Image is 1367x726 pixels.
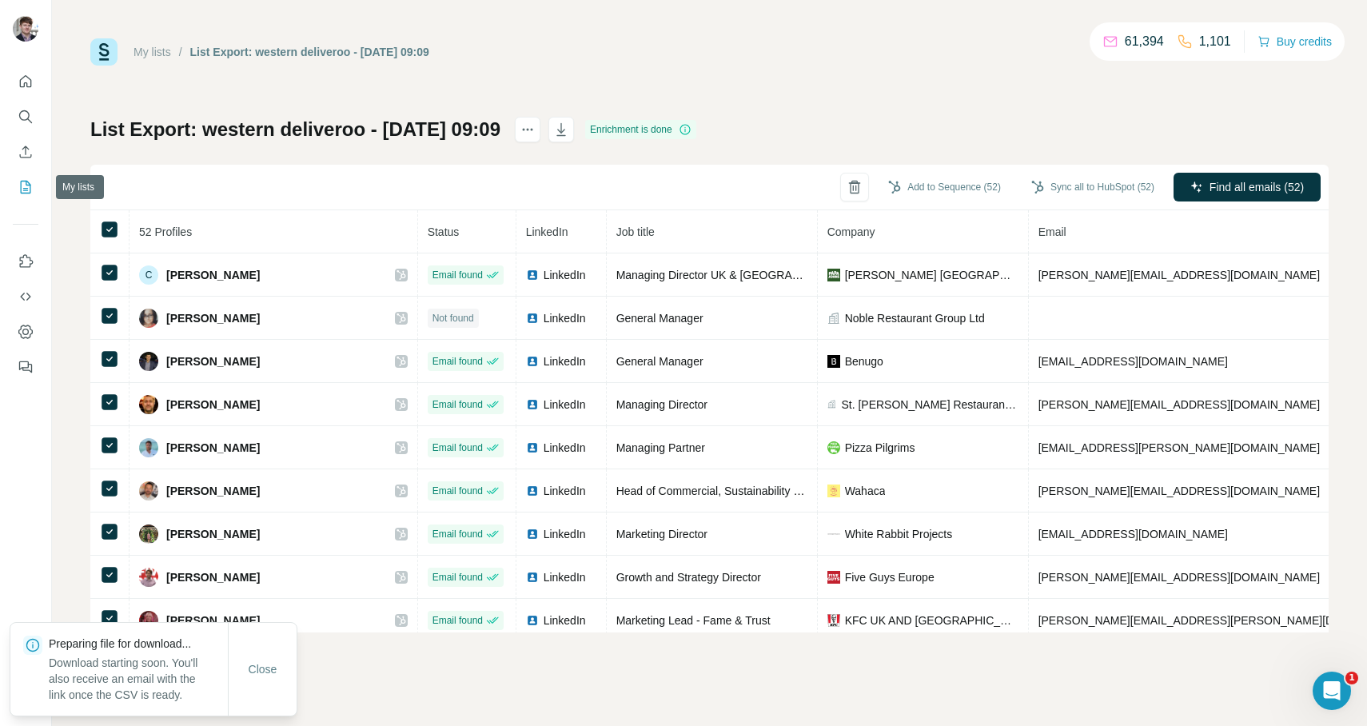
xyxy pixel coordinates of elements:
[237,655,289,684] button: Close
[526,225,568,238] span: LinkedIn
[827,225,875,238] span: Company
[616,614,771,627] span: Marketing Lead - Fame & Trust
[827,441,840,454] img: company-logo
[432,527,483,541] span: Email found
[139,352,158,371] img: Avatar
[166,353,260,369] span: [PERSON_NAME]
[134,46,171,58] a: My lists
[845,310,985,326] span: Noble Restaurant Group Ltd
[616,441,705,454] span: Managing Partner
[1210,179,1304,195] span: Find all emails (52)
[845,483,886,499] span: Wahaca
[13,173,38,201] button: My lists
[845,440,915,456] span: Pizza Pilgrims
[428,225,460,238] span: Status
[139,225,192,238] span: 52 Profiles
[544,483,586,499] span: LinkedIn
[139,438,158,457] img: Avatar
[616,355,703,368] span: General Manager
[526,441,539,454] img: LinkedIn logo
[544,569,586,585] span: LinkedIn
[827,614,840,627] img: company-logo
[432,311,474,325] span: Not found
[585,120,696,139] div: Enrichment is done
[139,309,158,328] img: Avatar
[432,570,483,584] span: Email found
[616,225,655,238] span: Job title
[166,397,260,413] span: [PERSON_NAME]
[515,117,540,142] button: actions
[526,528,539,541] img: LinkedIn logo
[544,353,586,369] span: LinkedIn
[166,310,260,326] span: [PERSON_NAME]
[544,397,586,413] span: LinkedIn
[1313,672,1351,710] iframe: Intercom live chat
[827,533,840,535] img: company-logo
[1038,269,1320,281] span: [PERSON_NAME][EMAIL_ADDRESS][DOMAIN_NAME]
[845,353,883,369] span: Benugo
[526,485,539,497] img: LinkedIn logo
[845,267,1018,283] span: [PERSON_NAME] [GEOGRAPHIC_DATA]
[1199,32,1231,51] p: 1,101
[526,355,539,368] img: LinkedIn logo
[139,568,158,587] img: Avatar
[1345,672,1358,684] span: 1
[616,312,703,325] span: General Manager
[1038,441,1320,454] span: [EMAIL_ADDRESS][PERSON_NAME][DOMAIN_NAME]
[432,354,483,369] span: Email found
[249,661,277,677] span: Close
[526,398,539,411] img: LinkedIn logo
[432,613,483,628] span: Email found
[526,571,539,584] img: LinkedIn logo
[544,267,586,283] span: LinkedIn
[544,310,586,326] span: LinkedIn
[166,267,260,283] span: [PERSON_NAME]
[845,569,935,585] span: Five Guys Europe
[544,526,586,542] span: LinkedIn
[432,397,483,412] span: Email found
[526,614,539,627] img: LinkedIn logo
[139,481,158,501] img: Avatar
[827,485,840,497] img: company-logo
[166,612,260,628] span: [PERSON_NAME]
[139,395,158,414] img: Avatar
[432,268,483,282] span: Email found
[544,440,586,456] span: LinkedIn
[845,612,1018,628] span: KFC UK AND [GEOGRAPHIC_DATA]
[432,441,483,455] span: Email found
[90,117,500,142] h1: List Export: western deliveroo - [DATE] 09:09
[90,38,118,66] img: Surfe Logo
[1020,175,1166,199] button: Sync all to HubSpot (52)
[616,485,892,497] span: Head of Commercial, Sustainability & Strategic Projects
[1038,485,1320,497] span: [PERSON_NAME][EMAIL_ADDRESS][DOMAIN_NAME]
[49,655,228,703] p: Download starting soon. You'll also receive an email with the link once the CSV is ready.
[616,398,707,411] span: Managing Director
[166,483,260,499] span: [PERSON_NAME]
[13,282,38,311] button: Use Surfe API
[1174,173,1321,201] button: Find all emails (52)
[544,612,586,628] span: LinkedIn
[13,353,38,381] button: Feedback
[616,571,761,584] span: Growth and Strategy Director
[166,526,260,542] span: [PERSON_NAME]
[1038,528,1228,541] span: [EMAIL_ADDRESS][DOMAIN_NAME]
[166,569,260,585] span: [PERSON_NAME]
[845,526,953,542] span: White Rabbit Projects
[616,528,707,541] span: Marketing Director
[139,611,158,630] img: Avatar
[526,269,539,281] img: LinkedIn logo
[13,317,38,346] button: Dashboard
[179,44,182,60] li: /
[827,269,840,281] img: company-logo
[827,355,840,368] img: company-logo
[841,397,1018,413] span: St. [PERSON_NAME] Restaurant Company Ltd.
[13,67,38,96] button: Quick start
[13,138,38,166] button: Enrich CSV
[526,312,539,325] img: LinkedIn logo
[13,102,38,131] button: Search
[1038,571,1320,584] span: [PERSON_NAME][EMAIL_ADDRESS][DOMAIN_NAME]
[166,440,260,456] span: [PERSON_NAME]
[13,16,38,42] img: Avatar
[139,265,158,285] div: C
[139,525,158,544] img: Avatar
